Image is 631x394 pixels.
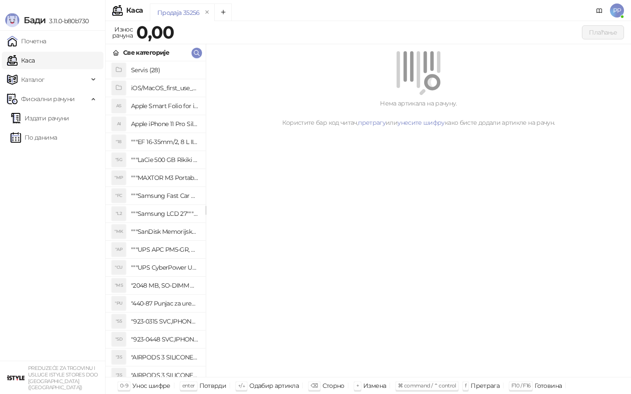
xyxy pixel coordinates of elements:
[131,243,199,257] h4: """UPS APC PM5-GR, Essential Surge Arrest,5 utic_nica"""
[592,4,606,18] a: Документација
[112,350,126,364] div: "3S
[131,225,199,239] h4: """SanDisk Memorijska kartica 256GB microSDXC sa SD adapterom SDSQXA1-256G-GN6MA - Extreme PLUS, ...
[398,382,456,389] span: ⌘ command / ⌃ control
[131,260,199,274] h4: """UPS CyberPower UT650EG, 650VA/360W , line-int., s_uko, desktop"""
[131,153,199,167] h4: """LaCie 500 GB Rikiki USB 3.0 / Ultra Compact & Resistant aluminum / USB 3.0 / 2.5"""""""
[323,380,344,391] div: Сторно
[202,9,213,16] button: remove
[112,153,126,167] div: "5G
[131,314,199,328] h4: "923-0315 SVC,IPHONE 5/5S BATTERY REMOVAL TRAY Držač za iPhone sa kojim se otvara display
[5,13,19,27] img: Logo
[112,260,126,274] div: "CU
[131,135,199,149] h4: """EF 16-35mm/2, 8 L III USM"""
[112,171,126,185] div: "MP
[46,17,89,25] span: 3.11.0-b80b730
[112,368,126,382] div: "3S
[199,380,227,391] div: Потврди
[511,382,530,389] span: F10 / F16
[106,61,206,377] div: grid
[131,63,199,77] h4: Servis (28)
[465,382,466,389] span: f
[397,119,445,127] a: унесите шифру
[112,225,126,239] div: "MK
[582,25,624,39] button: Плаћање
[182,382,195,389] span: enter
[131,332,199,346] h4: "923-0448 SVC,IPHONE,TOURQUE DRIVER KIT .65KGF- CM Šrafciger "
[112,296,126,310] div: "PU
[28,365,98,390] small: PREDUZEĆE ZA TRGOVINU I USLUGE ISTYLE STORES DOO [GEOGRAPHIC_DATA] ([GEOGRAPHIC_DATA])
[610,4,624,18] span: PP
[112,99,126,113] div: AS
[131,171,199,185] h4: """MAXTOR M3 Portable 2TB 2.5"""" crni eksterni hard disk HX-M201TCB/GM"""
[112,314,126,328] div: "S5
[131,278,199,292] h4: "2048 MB, SO-DIMM DDRII, 667 MHz, Napajanje 1,8 0,1 V, Latencija CL5"
[132,380,170,391] div: Унос шифре
[21,90,74,108] span: Фискални рачуни
[131,296,199,310] h4: "440-87 Punjac za uredjaje sa micro USB portom 4/1, Stand."
[131,207,199,221] h4: """Samsung LCD 27"""" C27F390FHUXEN"""
[21,71,45,88] span: Каталог
[24,15,46,25] span: Бади
[7,52,35,69] a: Каса
[535,380,562,391] div: Готовина
[120,382,128,389] span: 0-9
[112,207,126,221] div: "L2
[112,135,126,149] div: "18
[131,81,199,95] h4: iOS/MacOS_first_use_assistance (4)
[131,99,199,113] h4: Apple Smart Folio for iPad mini (A17 Pro) - Sage
[11,109,69,127] a: Издати рачуни
[131,189,199,203] h4: """Samsung Fast Car Charge Adapter, brzi auto punja_, boja crna"""
[214,4,232,21] button: Add tab
[112,278,126,292] div: "MS
[112,189,126,203] div: "FC
[112,243,126,257] div: "AP
[123,48,169,57] div: Све категорије
[112,117,126,131] div: AI
[358,119,386,127] a: претрагу
[238,382,245,389] span: ↑/↓
[471,380,500,391] div: Претрага
[363,380,386,391] div: Измена
[216,98,620,127] div: Нема артикала на рачуну. Користите бар код читач, или како бисте додали артикле на рачун.
[249,380,299,391] div: Одабир артикла
[131,350,199,364] h4: "AIRPODS 3 SILICONE CASE BLACK"
[7,32,46,50] a: Почетна
[131,117,199,131] h4: Apple iPhone 11 Pro Silicone Case - Black
[7,369,25,387] img: 64x64-companyLogo-77b92cf4-9946-4f36-9751-bf7bb5fd2c7d.png
[131,368,199,382] h4: "AIRPODS 3 SILICONE CASE BLUE"
[110,24,135,41] div: Износ рачуна
[126,7,143,14] div: Каса
[157,8,200,18] div: Продаја 35256
[311,382,318,389] span: ⌫
[136,21,174,43] strong: 0,00
[11,129,57,146] a: По данима
[356,382,359,389] span: +
[112,332,126,346] div: "SD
